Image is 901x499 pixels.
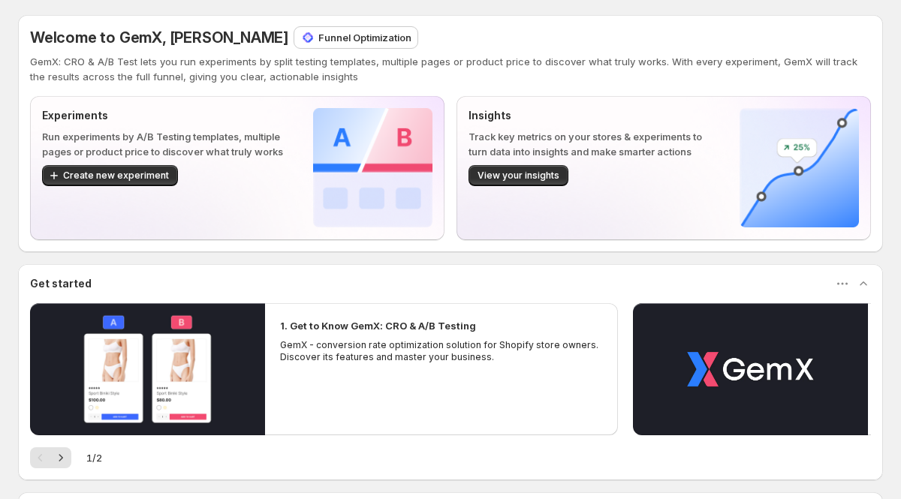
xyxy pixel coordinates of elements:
[318,30,411,45] p: Funnel Optimization
[42,108,289,123] p: Experiments
[313,108,432,227] img: Experiments
[740,108,859,227] img: Insights
[280,339,603,363] p: GemX - conversion rate optimization solution for Shopify store owners. Discover its features and ...
[30,276,92,291] h3: Get started
[30,54,871,84] p: GemX: CRO & A/B Test lets you run experiments by split testing templates, multiple pages or produ...
[42,165,178,186] button: Create new experiment
[30,303,265,435] button: Play video
[280,318,476,333] h2: 1. Get to Know GemX: CRO & A/B Testing
[50,447,71,468] button: Next
[469,165,568,186] button: View your insights
[42,129,289,159] p: Run experiments by A/B Testing templates, multiple pages or product price to discover what truly ...
[633,303,868,435] button: Play video
[30,29,288,47] span: Welcome to GemX, [PERSON_NAME]
[469,108,716,123] p: Insights
[63,170,169,182] span: Create new experiment
[478,170,559,182] span: View your insights
[86,450,102,465] span: 1 / 2
[30,447,71,468] nav: Pagination
[469,129,716,159] p: Track key metrics on your stores & experiments to turn data into insights and make smarter actions
[300,30,315,45] img: Funnel Optimization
